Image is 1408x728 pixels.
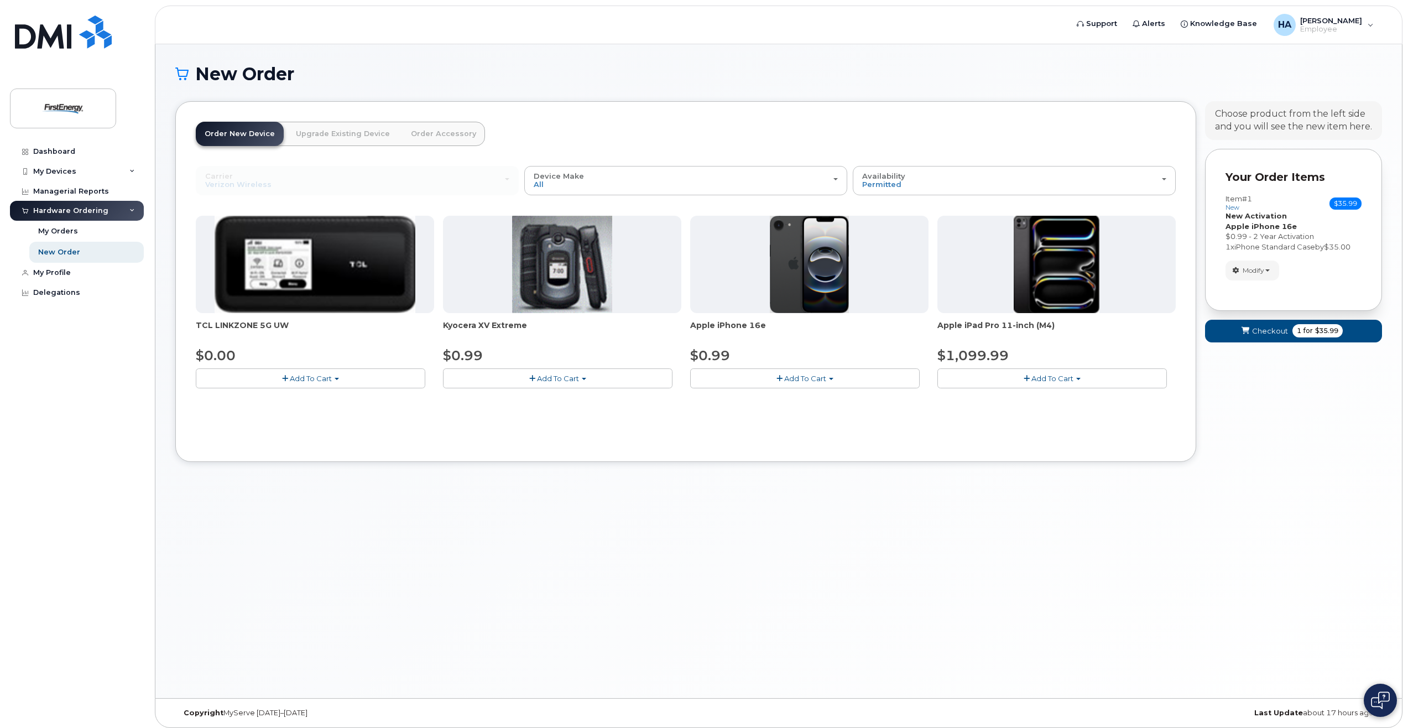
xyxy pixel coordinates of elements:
[980,709,1382,717] div: about 17 hours ago
[1014,216,1099,313] img: ipad_pro_11_m4.png
[196,122,284,146] a: Order New Device
[175,64,1382,84] h1: New Order
[1215,108,1372,133] div: Choose product from the left side and you will see the new item here.
[1371,691,1390,709] img: Open chat
[196,347,236,363] span: $0.00
[862,180,901,189] span: Permitted
[853,166,1176,195] button: Availability Permitted
[1226,231,1362,242] div: $0.99 - 2 Year Activation
[196,368,425,388] button: Add To Cart
[1242,194,1252,203] span: #1
[1329,197,1362,210] span: $35.99
[1252,326,1288,336] span: Checkout
[1226,211,1287,220] strong: New Activation
[1234,242,1315,251] span: iPhone Standard Case
[524,166,847,195] button: Device Make All
[215,216,415,313] img: linkzone5g.png
[1226,195,1252,211] h3: Item
[290,374,332,383] span: Add To Cart
[937,368,1167,388] button: Add To Cart
[1226,261,1279,280] button: Modify
[443,368,672,388] button: Add To Cart
[534,171,584,180] span: Device Make
[784,374,826,383] span: Add To Cart
[1243,266,1264,275] span: Modify
[196,320,434,342] div: TCL LINKZONE 5G UW
[1297,326,1301,336] span: 1
[690,347,730,363] span: $0.99
[443,320,681,342] div: Kyocera XV Extreme
[1031,374,1073,383] span: Add To Cart
[862,171,905,180] span: Availability
[1315,326,1338,336] span: $35.99
[287,122,399,146] a: Upgrade Existing Device
[534,180,544,189] span: All
[690,368,920,388] button: Add To Cart
[770,216,849,313] img: iphone16e.png
[537,374,579,383] span: Add To Cart
[184,709,223,717] strong: Copyright
[1226,204,1239,211] small: new
[937,347,1009,363] span: $1,099.99
[1301,326,1315,336] span: for
[443,347,483,363] span: $0.99
[1324,242,1350,251] span: $35.00
[1205,320,1382,342] button: Checkout 1 for $35.99
[1226,222,1297,231] strong: Apple iPhone 16e
[690,320,929,342] div: Apple iPhone 16e
[1254,709,1303,717] strong: Last Update
[1226,242,1230,251] span: 1
[1226,242,1362,252] div: x by
[512,216,612,313] img: xvextreme.gif
[1226,169,1362,185] p: Your Order Items
[402,122,485,146] a: Order Accessory
[175,709,577,717] div: MyServe [DATE]–[DATE]
[937,320,1176,342] div: Apple iPad Pro 11-inch (M4)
